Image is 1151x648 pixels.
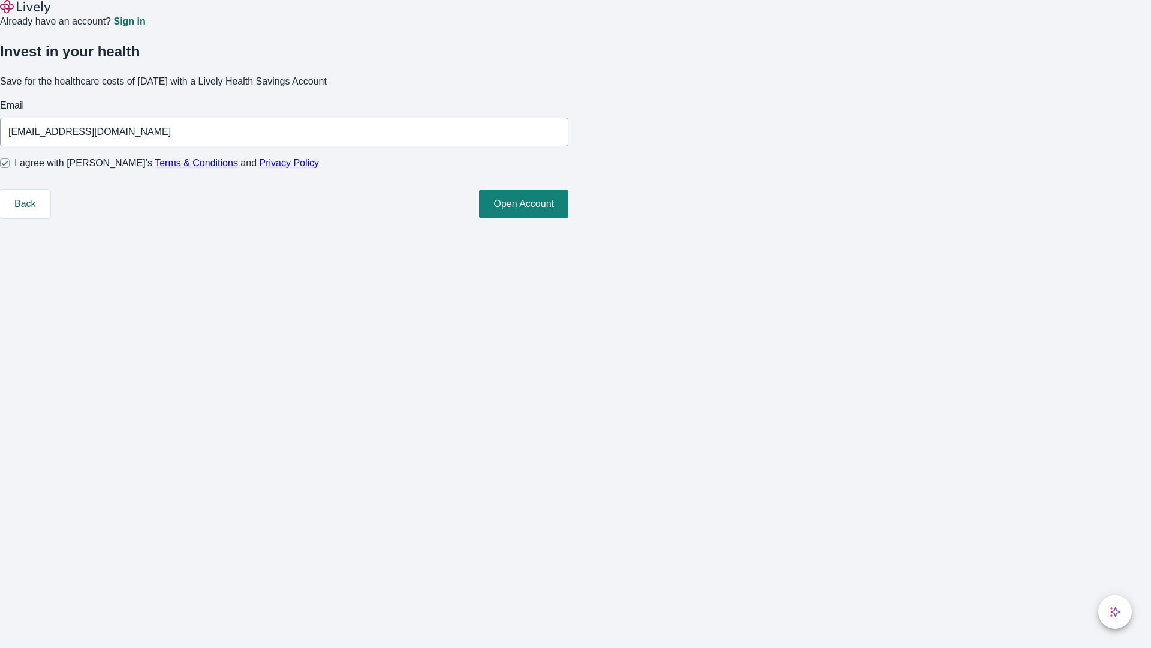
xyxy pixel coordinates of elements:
button: Open Account [479,190,568,218]
svg: Lively AI Assistant [1109,606,1121,618]
button: chat [1098,595,1132,629]
a: Privacy Policy [260,158,320,168]
a: Terms & Conditions [155,158,238,168]
a: Sign in [113,17,145,26]
span: I agree with [PERSON_NAME]’s and [14,156,319,170]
